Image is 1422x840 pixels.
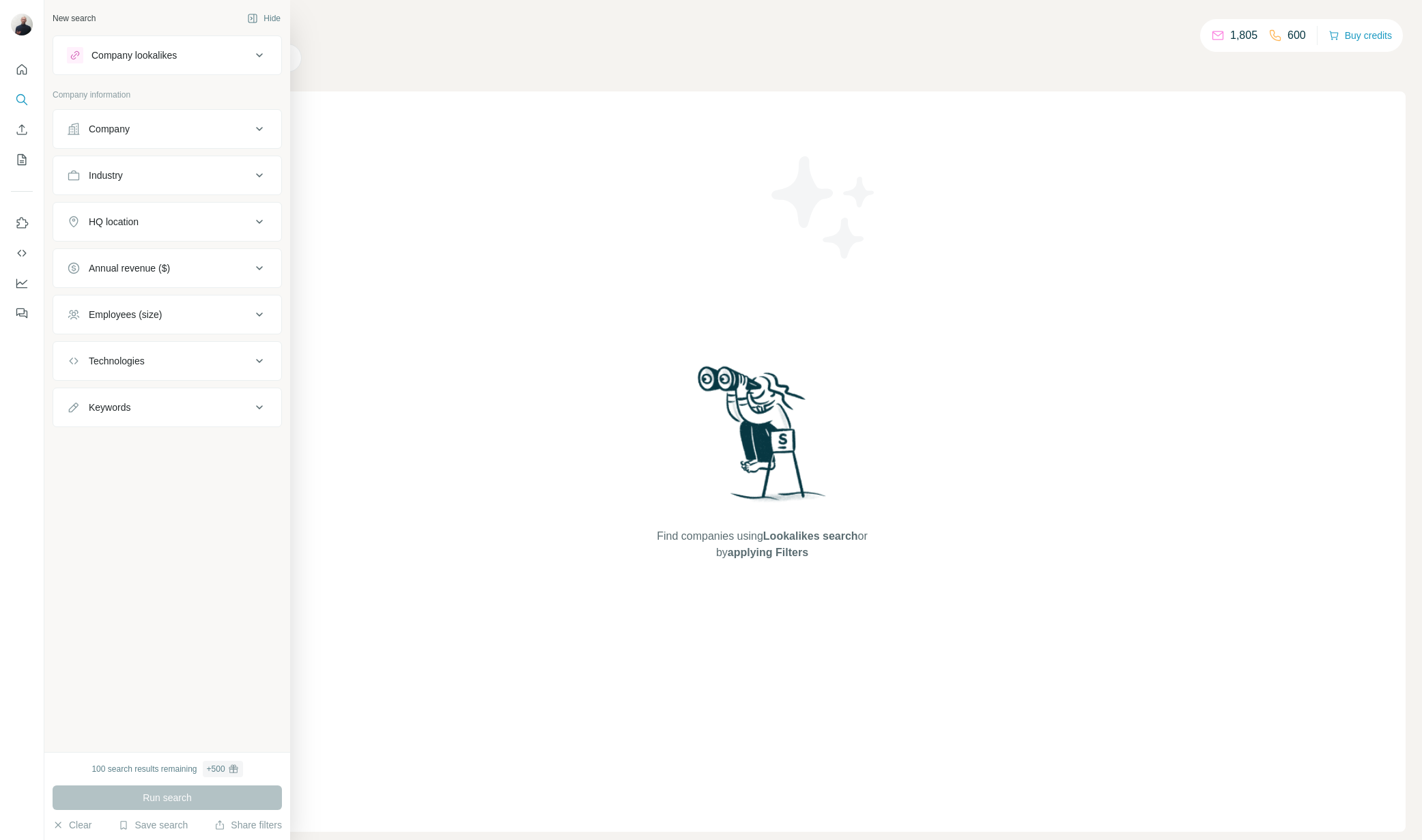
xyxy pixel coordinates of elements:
[1288,27,1306,44] p: 600
[89,401,130,414] div: Keywords
[11,57,33,82] button: Quick start
[11,14,33,35] img: Avatar
[118,818,188,832] button: Save search
[53,12,96,25] div: New search
[207,763,225,775] div: + 500
[53,113,281,145] button: Company
[1328,26,1392,45] button: Buy credits
[11,211,33,235] button: Use Surfe on LinkedIn
[11,271,33,295] button: Dashboard
[11,241,33,265] button: Use Surfe API
[53,89,282,101] p: Company information
[763,146,885,269] img: Surfe Illustration - Stars
[89,308,162,321] div: Employees (size)
[53,818,91,832] button: Clear
[53,39,281,72] button: Company lookalikes
[89,261,170,275] div: Annual revenue ($)
[89,122,130,136] div: Company
[91,48,177,62] div: Company lookalikes
[119,16,1406,35] h4: Search
[53,159,281,192] button: Industry
[53,345,281,377] button: Technologies
[11,87,33,112] button: Search
[11,301,33,325] button: Feedback
[89,354,145,368] div: Technologies
[11,147,33,172] button: My lists
[1230,27,1257,44] p: 1,805
[763,530,858,542] span: Lookalikes search
[53,391,281,424] button: Keywords
[91,761,242,777] div: 100 search results remaining
[238,8,290,29] button: Hide
[692,362,834,515] img: Surfe Illustration - Woman searching with binoculars
[53,298,281,331] button: Employees (size)
[53,252,281,285] button: Annual revenue ($)
[53,205,281,238] button: HQ location
[728,547,808,558] span: applying Filters
[89,215,139,229] div: HQ location
[89,169,123,182] div: Industry
[214,818,282,832] button: Share filters
[653,528,871,561] span: Find companies using or by
[11,117,33,142] button: Enrich CSV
